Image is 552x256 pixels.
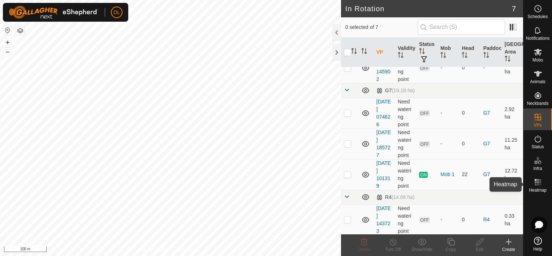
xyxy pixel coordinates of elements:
a: [DATE] 143723 [376,205,391,234]
div: - [440,216,456,223]
span: Neckbands [527,101,548,106]
div: Mob 1 [440,171,456,178]
div: G7 [376,88,415,94]
td: - [480,52,502,83]
td: Need watering point [395,159,416,190]
div: Create [494,246,523,253]
td: Need watering point [395,98,416,128]
span: Animals [530,80,545,84]
span: Heatmap [529,188,547,192]
span: OFF [419,141,430,147]
div: Edit [465,246,494,253]
td: 2.92 ha [502,98,523,128]
span: (19.18 ha) [392,88,415,93]
td: 22 [459,159,480,190]
button: Map Layers [16,26,25,35]
span: OFF [419,65,430,71]
span: Help [533,247,542,251]
th: Mob [437,38,459,67]
td: 0 [459,128,480,159]
span: Notifications [526,36,549,40]
div: - [440,64,456,72]
a: [DATE] 074626 [376,99,391,127]
span: 0 selected of 7 [345,24,418,31]
td: 0 [459,52,480,83]
span: OFF [419,110,430,116]
div: R4 [376,194,415,200]
span: Status [531,145,544,149]
th: [GEOGRAPHIC_DATA] Area [502,38,523,67]
td: 0 [459,98,480,128]
button: + [3,38,12,47]
span: Delete [358,247,371,252]
th: Head [459,38,480,67]
input: Search (S) [418,20,505,35]
p-sorticon: Activate to sort [462,53,467,59]
div: Copy [436,246,465,253]
p-sorticon: Activate to sort [419,49,425,55]
span: Mobs [532,58,543,62]
div: Turn Off [379,246,407,253]
a: [DATE] 101319 [376,160,391,189]
td: Need watering point [395,128,416,159]
th: VP [374,38,395,67]
td: 11.25 ha [502,128,523,159]
td: 0 [459,204,480,235]
td: 1.51 ha [502,52,523,83]
span: 7 [512,3,516,14]
button: – [3,47,12,56]
div: - [440,140,456,148]
td: Need watering point [395,204,416,235]
a: [DATE] 145902 [376,54,391,82]
p-sorticon: Activate to sort [440,53,446,59]
button: Reset Map [3,26,12,35]
p-sorticon: Activate to sort [398,53,404,59]
th: Paddock [480,38,502,67]
span: VPs [534,123,542,127]
a: [DATE] 185727 [376,129,391,158]
span: DL [113,9,120,16]
p-sorticon: Activate to sort [351,49,357,55]
div: - [440,109,456,117]
a: R4 [483,217,490,222]
p-sorticon: Activate to sort [483,53,489,59]
span: ON [419,172,428,178]
th: Status [416,38,437,67]
td: 0.33 ha [502,204,523,235]
a: G7 [483,171,490,177]
p-sorticon: Activate to sort [505,57,510,63]
a: Help [523,234,552,254]
div: Show/Hide [407,246,436,253]
a: G7 [483,141,490,146]
th: Validity [395,38,416,67]
h2: In Rotation [345,4,512,13]
p-sorticon: Activate to sort [361,49,367,55]
a: G7 [483,110,490,116]
td: Need watering point [395,52,416,83]
a: Contact Us [178,247,199,253]
td: 12.72 ha [502,159,523,190]
span: Infra [533,166,542,171]
span: Schedules [527,14,548,19]
img: Gallagher Logo [9,6,99,19]
a: Privacy Policy [142,247,169,253]
span: (14.66 ha) [392,194,415,200]
span: OFF [419,217,430,223]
